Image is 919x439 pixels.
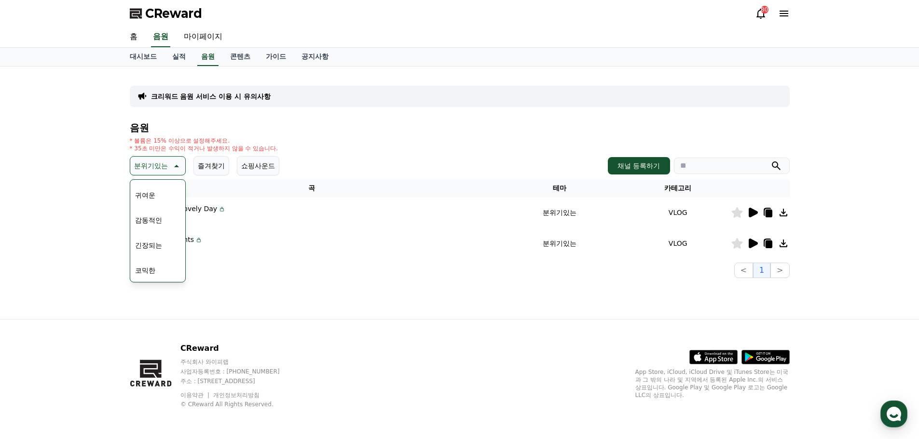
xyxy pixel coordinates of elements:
[145,6,202,21] span: CReward
[180,392,211,399] a: 이용약관
[130,156,186,175] button: 분위기있는
[213,392,260,399] a: 개인정보처리방침
[761,6,768,13] div: 80
[122,48,165,66] a: 대시보드
[122,27,145,47] a: 홈
[151,27,170,47] a: 음원
[131,210,166,231] button: 감동적인
[197,48,219,66] a: 음원
[88,320,100,328] span: 대화
[180,400,298,408] p: © CReward All Rights Reserved.
[134,159,168,173] p: 분위기있는
[3,306,64,330] a: 홈
[130,145,278,152] p: * 35초 미만은 수익이 적거나 발생하지 않을 수 있습니다.
[734,263,753,278] button: <
[130,6,202,21] a: CReward
[494,179,625,197] th: 테마
[608,157,670,174] button: 채널 등록하기
[165,48,193,66] a: 실적
[130,179,494,197] th: 곡
[494,197,625,228] td: 분위기있는
[151,92,271,101] a: 크리워드 음원 서비스 이용 시 유의사항
[180,368,298,375] p: 사업자등록번호 : [PHONE_NUMBER]
[180,358,298,366] p: 주식회사 와이피랩
[753,263,770,278] button: 1
[64,306,124,330] a: 대화
[153,214,226,222] p: Flow K
[770,263,789,278] button: >
[625,228,731,259] td: VLOG
[131,185,159,206] button: 귀여운
[30,320,36,328] span: 홈
[180,377,298,385] p: 주소 : [STREET_ADDRESS]
[176,27,230,47] a: 마이페이지
[193,156,229,175] button: 즐겨찾기
[130,137,278,145] p: * 볼륨은 15% 이상으로 설정해주세요.
[124,306,185,330] a: 설정
[180,343,298,354] p: CReward
[294,48,336,66] a: 공지사항
[131,260,159,281] button: 코믹한
[625,179,731,197] th: 카테고리
[131,235,166,256] button: 긴장되는
[755,8,767,19] a: 80
[258,48,294,66] a: 가이드
[625,197,731,228] td: VLOG
[149,320,161,328] span: 설정
[237,156,279,175] button: 쇼핑사운드
[130,122,790,133] h4: 음원
[494,228,625,259] td: 분위기있는
[222,48,258,66] a: 콘텐츠
[635,368,790,399] p: App Store, iCloud, iCloud Drive 및 iTunes Store는 미국과 그 밖의 나라 및 지역에서 등록된 Apple Inc.의 서비스 상표입니다. Goo...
